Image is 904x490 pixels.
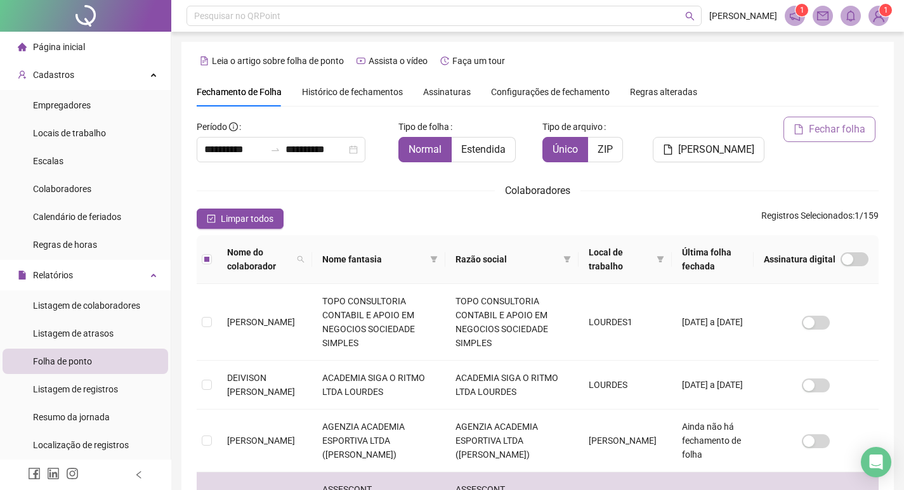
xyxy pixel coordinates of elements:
[672,361,754,409] td: [DATE] a [DATE]
[884,6,888,15] span: 1
[685,11,695,21] span: search
[197,122,227,132] span: Período
[445,284,579,361] td: TOPO CONSULTORIA CONTABIL E APOIO EM NEGOCIOS SOCIEDADE SIMPLES
[312,409,445,472] td: AGENZIA ACADEMIA ESPORTIVA LTDA ([PERSON_NAME])
[18,42,27,51] span: home
[423,87,471,96] span: Assinaturas
[33,70,74,80] span: Cadastros
[18,70,27,79] span: user-add
[630,87,697,96] span: Regras alteradas
[861,447,891,477] div: Open Intercom Messenger
[789,10,801,22] span: notification
[672,284,754,361] td: [DATE] a [DATE]
[227,435,295,446] span: [PERSON_NAME]
[297,255,305,263] span: search
[312,284,445,361] td: TOPO CONSULTORIA CONTABIL E APOIO EM NEGOCIOS SOCIEDADE SIMPLES
[33,212,121,222] span: Calendário de feriados
[33,156,63,166] span: Escalas
[553,143,578,155] span: Único
[33,270,73,280] span: Relatórios
[445,409,579,472] td: AGENZIA ACADEMIA ESPORTIVA LTDA ([PERSON_NAME])
[33,42,85,52] span: Página inicial
[653,137,764,162] button: [PERSON_NAME]
[761,209,879,229] span: : 1 / 159
[33,300,140,311] span: Listagem de colaboradores
[197,209,284,229] button: Limpar todos
[398,120,449,134] span: Tipo de folha
[18,271,27,280] span: file
[212,56,344,66] span: Leia o artigo sobre folha de ponto
[227,373,295,397] span: DEIVISON [PERSON_NAME]
[428,250,440,269] span: filter
[312,361,445,409] td: ACADEMIA SIGA O RITMO LTDA LOURDES
[682,422,741,460] span: Ainda não há fechamento de folha
[227,245,292,273] span: Nome do colaborador
[33,356,92,366] span: Folha de ponto
[445,361,579,409] td: ACADEMIA SIGA O RITMO LTDA LOURDES
[455,252,558,266] span: Razão social
[197,87,282,97] span: Fechamento de Folha
[134,470,143,479] span: left
[33,240,97,250] span: Regras de horas
[294,243,307,276] span: search
[302,87,403,97] span: Histórico de fechamentos
[598,143,613,155] span: ZIP
[579,409,671,472] td: [PERSON_NAME]
[33,412,110,422] span: Resumo da jornada
[542,120,603,134] span: Tipo de arquivo
[561,250,573,269] span: filter
[357,56,365,65] span: youtube
[227,317,295,327] span: [PERSON_NAME]
[579,284,671,361] td: LOURDES1
[200,56,209,65] span: file-text
[761,210,853,221] span: Registros Selecionados
[409,143,442,155] span: Normal
[879,4,892,16] sup: Atualize o seu contato no menu Meus Dados
[817,10,829,22] span: mail
[270,145,280,155] span: to
[440,56,449,65] span: history
[657,255,664,263] span: filter
[47,467,60,480] span: linkedin
[589,245,651,273] span: Local de trabalho
[270,145,280,155] span: swap-right
[491,87,610,96] span: Configurações de fechamento
[322,252,425,266] span: Nome fantasia
[207,214,216,223] span: check-square
[33,440,129,450] span: Localização de registros
[672,235,754,284] th: Última folha fechada
[430,255,438,263] span: filter
[66,467,79,480] span: instagram
[783,117,875,142] button: Fechar folha
[764,252,835,266] span: Assinatura digital
[809,122,865,137] span: Fechar folha
[563,255,571,263] span: filter
[452,56,505,66] span: Faça um tour
[796,4,808,16] sup: 1
[461,143,506,155] span: Estendida
[33,128,106,138] span: Locais de trabalho
[33,328,114,338] span: Listagem de atrasos
[221,212,273,226] span: Limpar todos
[229,122,238,131] span: info-circle
[800,6,804,15] span: 1
[663,145,673,155] span: file
[33,184,91,194] span: Colaboradores
[845,10,856,22] span: bell
[579,361,671,409] td: LOURDES
[678,142,754,157] span: [PERSON_NAME]
[369,56,428,66] span: Assista o vídeo
[869,6,888,25] img: 89661
[709,9,777,23] span: [PERSON_NAME]
[794,124,804,134] span: file
[505,184,570,197] span: Colaboradores
[33,384,118,394] span: Listagem de registros
[654,243,667,276] span: filter
[33,100,91,110] span: Empregadores
[28,467,41,480] span: facebook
